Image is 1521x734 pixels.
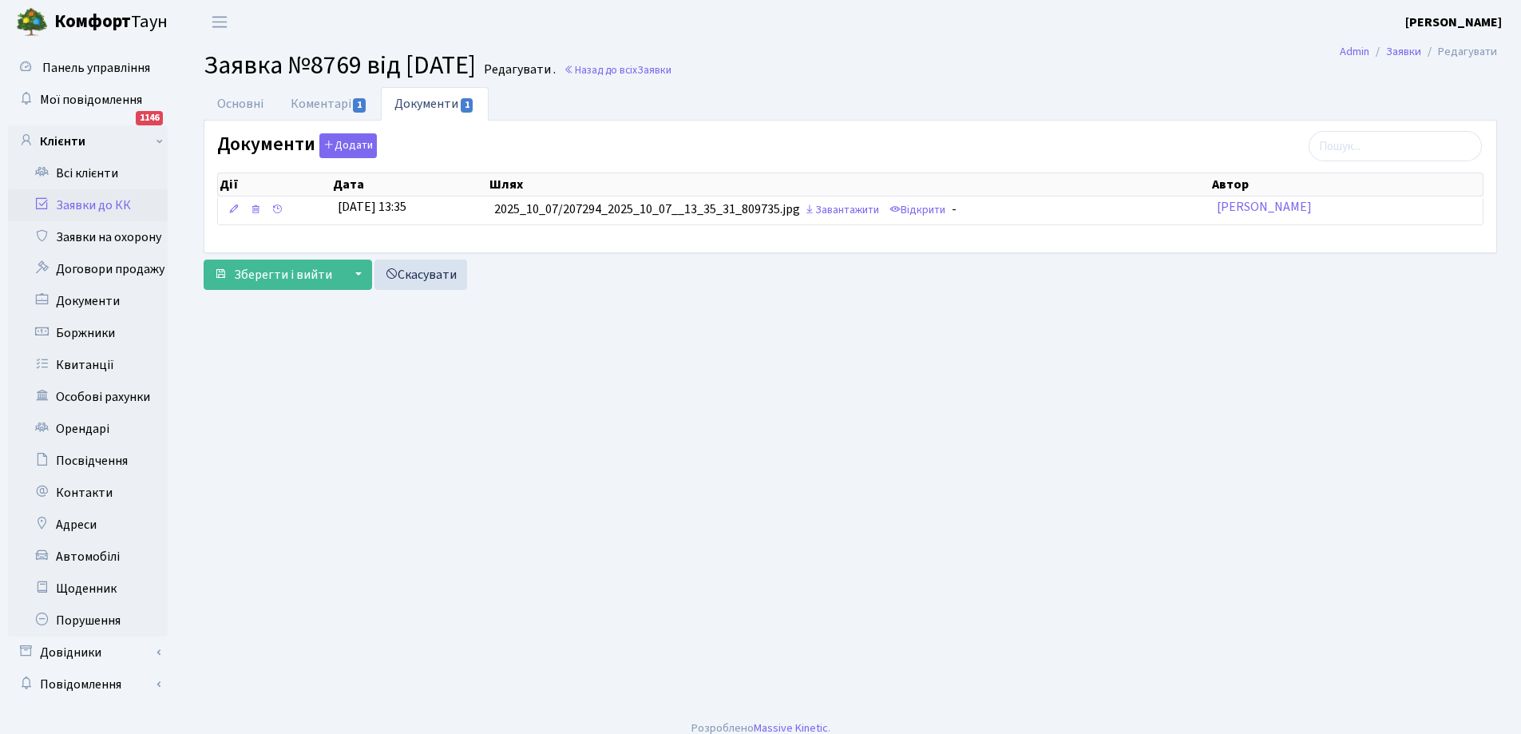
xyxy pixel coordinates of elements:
[1405,14,1502,31] b: [PERSON_NAME]
[1316,35,1521,69] nav: breadcrumb
[136,111,163,125] div: 1146
[952,201,957,219] span: -
[234,266,332,284] span: Зберегти і вийти
[1421,43,1497,61] li: Редагувати
[8,509,168,541] a: Адреси
[885,198,949,223] a: Відкрити
[488,173,1210,196] th: Шлях
[1340,43,1369,60] a: Admin
[488,196,1210,224] td: 2025_10_07/207294_2025_10_07__13_35_31_809735.jpg
[204,260,343,290] button: Зберегти і вийти
[1405,13,1502,32] a: [PERSON_NAME]
[800,198,883,223] a: Завантажити
[8,541,168,573] a: Автомобілі
[461,98,473,113] span: 1
[204,47,476,84] span: Заявка №8769 від [DATE]
[637,62,671,77] span: Заявки
[1386,43,1421,60] a: Заявки
[42,59,150,77] span: Панель управління
[8,605,168,637] a: Порушення
[8,381,168,413] a: Особові рахунки
[8,125,168,157] a: Клієнти
[277,87,381,121] a: Коментарі
[218,173,331,196] th: Дії
[8,349,168,381] a: Квитанції
[8,573,168,605] a: Щоденник
[54,9,131,34] b: Комфорт
[481,62,556,77] small: Редагувати .
[8,84,168,116] a: Мої повідомлення1146
[204,87,277,121] a: Основні
[54,9,168,36] span: Таун
[1217,198,1312,216] a: [PERSON_NAME]
[338,198,406,216] span: [DATE] 13:35
[1309,131,1482,161] input: Пошук...
[331,173,488,196] th: Дата
[16,6,48,38] img: logo.png
[8,317,168,349] a: Боржники
[8,221,168,253] a: Заявки на охорону
[8,637,168,669] a: Довідники
[8,445,168,477] a: Посвідчення
[353,98,366,113] span: 1
[217,133,377,158] label: Документи
[8,285,168,317] a: Документи
[1210,173,1483,196] th: Автор
[319,133,377,158] button: Документи
[8,669,168,700] a: Повідомлення
[200,9,240,35] button: Переключити навігацію
[40,91,142,109] span: Мої повідомлення
[8,477,168,509] a: Контакти
[374,260,467,290] a: Скасувати
[315,131,377,159] a: Додати
[8,157,168,189] a: Всі клієнти
[381,87,488,121] a: Документи
[8,189,168,221] a: Заявки до КК
[564,62,671,77] a: Назад до всіхЗаявки
[8,413,168,445] a: Орендарі
[8,253,168,285] a: Договори продажу
[8,52,168,84] a: Панель управління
